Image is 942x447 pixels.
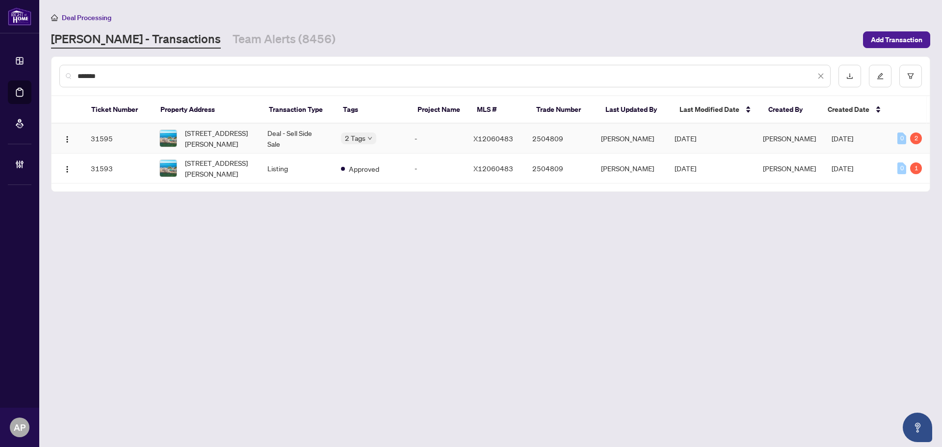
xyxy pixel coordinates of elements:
[410,96,469,124] th: Project Name
[832,134,853,143] span: [DATE]
[233,31,336,49] a: Team Alerts (8456)
[63,135,71,143] img: Logo
[675,164,696,173] span: [DATE]
[59,160,75,176] button: Logo
[51,31,221,49] a: [PERSON_NAME] - Transactions
[83,124,152,154] td: 31595
[907,73,914,79] span: filter
[524,124,593,154] td: 2504809
[871,32,922,48] span: Add Transaction
[83,154,152,184] td: 31593
[185,158,252,179] span: [STREET_ADDRESS][PERSON_NAME]
[897,132,906,144] div: 0
[863,31,930,48] button: Add Transaction
[8,7,31,26] img: logo
[345,132,366,144] span: 2 Tags
[675,134,696,143] span: [DATE]
[473,164,513,173] span: X12060483
[763,134,816,143] span: [PERSON_NAME]
[593,154,667,184] td: [PERSON_NAME]
[153,96,262,124] th: Property Address
[598,96,672,124] th: Last Updated By
[877,73,884,79] span: edit
[260,124,333,154] td: Deal - Sell Side Sale
[903,413,932,442] button: Open asap
[760,96,820,124] th: Created By
[160,160,177,177] img: thumbnail-img
[528,96,598,124] th: Trade Number
[763,164,816,173] span: [PERSON_NAME]
[828,104,869,115] span: Created Date
[846,73,853,79] span: download
[672,96,760,124] th: Last Modified Date
[680,104,739,115] span: Last Modified Date
[407,124,466,154] td: -
[407,154,466,184] td: -
[62,13,111,22] span: Deal Processing
[83,96,153,124] th: Ticket Number
[349,163,379,174] span: Approved
[367,136,372,141] span: down
[593,124,667,154] td: [PERSON_NAME]
[261,96,335,124] th: Transaction Type
[14,421,26,434] span: AP
[524,154,593,184] td: 2504809
[59,131,75,146] button: Logo
[335,96,409,124] th: Tags
[51,14,58,21] span: home
[820,96,889,124] th: Created Date
[899,65,922,87] button: filter
[473,134,513,143] span: X12060483
[63,165,71,173] img: Logo
[869,65,891,87] button: edit
[469,96,528,124] th: MLS #
[910,162,922,174] div: 1
[160,130,177,147] img: thumbnail-img
[897,162,906,174] div: 0
[260,154,333,184] td: Listing
[832,164,853,173] span: [DATE]
[838,65,861,87] button: download
[817,73,824,79] span: close
[910,132,922,144] div: 2
[185,128,252,149] span: [STREET_ADDRESS][PERSON_NAME]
